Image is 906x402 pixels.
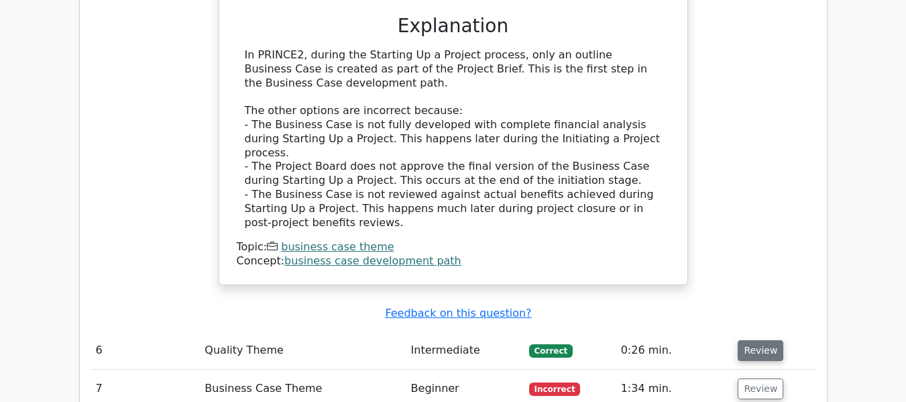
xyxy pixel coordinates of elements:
[738,340,783,361] button: Review
[237,254,670,268] div: Concept:
[91,332,200,370] td: 6
[529,383,581,396] span: Incorrect
[406,332,524,370] td: Intermediate
[281,240,394,253] a: business case theme
[284,254,461,267] a: business case development path
[199,332,405,370] td: Quality Theme
[245,15,662,38] h3: Explanation
[616,332,733,370] td: 0:26 min.
[529,344,573,358] span: Correct
[237,240,670,254] div: Topic:
[738,379,783,399] button: Review
[245,48,662,230] div: In PRINCE2, during the Starting Up a Project process, only an outline Business Case is created as...
[385,307,531,319] a: Feedback on this question?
